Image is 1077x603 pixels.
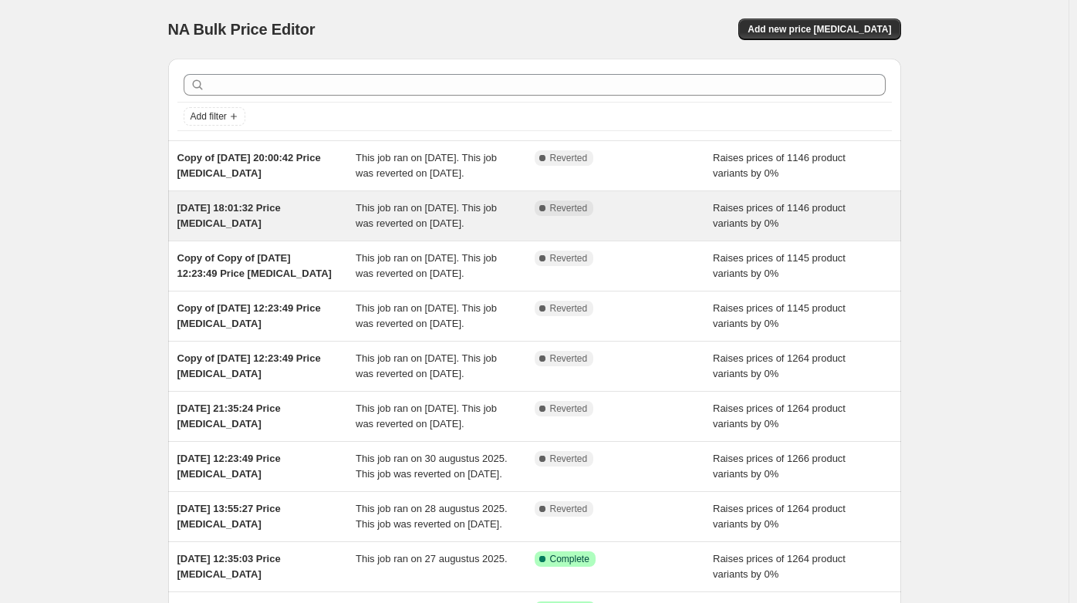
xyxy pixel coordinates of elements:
[177,252,332,279] span: Copy of Copy of [DATE] 12:23:49 Price [MEDICAL_DATA]
[550,252,588,264] span: Reverted
[191,110,227,123] span: Add filter
[168,21,316,38] span: NA Bulk Price Editor
[177,553,281,580] span: [DATE] 12:35:03 Price [MEDICAL_DATA]
[550,403,588,415] span: Reverted
[356,202,497,229] span: This job ran on [DATE]. This job was reverted on [DATE].
[177,403,281,430] span: [DATE] 21:35:24 Price [MEDICAL_DATA]
[550,202,588,214] span: Reverted
[184,107,245,126] button: Add filter
[550,302,588,315] span: Reverted
[713,553,846,580] span: Raises prices of 1264 product variants by 0%
[356,553,508,564] span: This job ran on 27 augustus 2025.
[550,453,588,465] span: Reverted
[177,202,281,229] span: [DATE] 18:01:32 Price [MEDICAL_DATA]
[356,503,508,530] span: This job ran on 28 augustus 2025. This job was reverted on [DATE].
[177,152,321,179] span: Copy of [DATE] 20:00:42 Price [MEDICAL_DATA]
[550,152,588,164] span: Reverted
[177,352,321,379] span: Copy of [DATE] 12:23:49 Price [MEDICAL_DATA]
[356,302,497,329] span: This job ran on [DATE]. This job was reverted on [DATE].
[550,553,589,565] span: Complete
[356,352,497,379] span: This job ran on [DATE]. This job was reverted on [DATE].
[356,453,508,480] span: This job ran on 30 augustus 2025. This job was reverted on [DATE].
[356,152,497,179] span: This job ran on [DATE]. This job was reverted on [DATE].
[356,403,497,430] span: This job ran on [DATE]. This job was reverted on [DATE].
[713,453,846,480] span: Raises prices of 1266 product variants by 0%
[713,302,846,329] span: Raises prices of 1145 product variants by 0%
[738,19,900,40] button: Add new price [MEDICAL_DATA]
[713,352,846,379] span: Raises prices of 1264 product variants by 0%
[356,252,497,279] span: This job ran on [DATE]. This job was reverted on [DATE].
[177,302,321,329] span: Copy of [DATE] 12:23:49 Price [MEDICAL_DATA]
[713,503,846,530] span: Raises prices of 1264 product variants by 0%
[748,23,891,35] span: Add new price [MEDICAL_DATA]
[177,453,281,480] span: [DATE] 12:23:49 Price [MEDICAL_DATA]
[713,252,846,279] span: Raises prices of 1145 product variants by 0%
[550,503,588,515] span: Reverted
[713,202,846,229] span: Raises prices of 1146 product variants by 0%
[177,503,281,530] span: [DATE] 13:55:27 Price [MEDICAL_DATA]
[713,403,846,430] span: Raises prices of 1264 product variants by 0%
[713,152,846,179] span: Raises prices of 1146 product variants by 0%
[550,352,588,365] span: Reverted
